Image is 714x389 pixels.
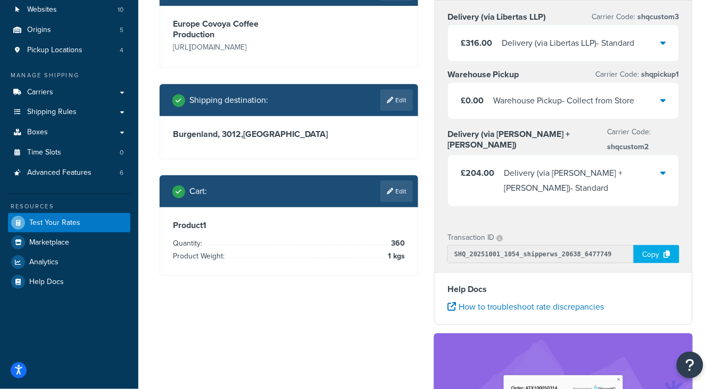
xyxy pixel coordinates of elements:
[8,143,130,163] li: Time Slots
[8,253,130,272] a: Analytics
[677,352,703,378] button: Open Resource Center
[120,26,123,35] span: 5
[640,69,679,80] span: shqpickup1
[8,102,130,122] a: Shipping Rules
[8,20,130,40] li: Origins
[173,250,227,262] span: Product Weight:
[634,245,679,263] div: Copy
[461,167,494,179] span: £204.00
[120,46,123,55] span: 4
[8,163,130,183] a: Advanced Features6
[608,141,649,152] span: shqcustom2
[8,233,130,252] a: Marketplace
[8,213,130,232] a: Test Your Rates
[8,83,130,102] a: Carriers
[494,93,635,108] div: Warehouse Pickup - Collect from Store
[189,95,268,105] h2: Shipping destination :
[502,36,635,51] div: Delivery (via Libertas LLP) - Standard
[27,128,48,137] span: Boxes
[173,19,286,40] h3: Europe Covoya Coffee Production
[447,12,546,22] h3: Delivery (via Libertas LLP)
[173,129,405,140] h3: Burgenland, 3012 , [GEOGRAPHIC_DATA]
[447,283,679,296] h4: Help Docs
[173,40,286,55] p: [URL][DOMAIN_NAME]
[504,166,661,196] div: Delivery (via [PERSON_NAME] + [PERSON_NAME]) - Standard
[29,278,64,287] span: Help Docs
[173,220,405,231] h3: Product 1
[27,26,51,35] span: Origins
[120,148,123,157] span: 0
[29,258,59,267] span: Analytics
[29,238,69,247] span: Marketplace
[189,187,207,196] h2: Cart :
[118,5,123,14] span: 10
[173,238,205,249] span: Quantity:
[447,230,494,245] p: Transaction ID
[27,88,53,97] span: Carriers
[27,5,57,14] span: Websites
[8,143,130,163] a: Time Slots0
[8,40,130,60] a: Pickup Locations4
[636,11,679,22] span: shqcustom3
[447,129,608,150] h3: Delivery (via [PERSON_NAME] + [PERSON_NAME])
[8,40,130,60] li: Pickup Locations
[27,148,61,157] span: Time Slots
[380,181,413,202] a: Edit
[27,46,82,55] span: Pickup Locations
[447,301,604,313] a: How to troubleshoot rate discrepancies
[8,20,130,40] a: Origins5
[29,218,80,228] span: Test Your Rates
[388,237,405,250] span: 360
[380,90,413,111] a: Edit
[608,125,679,155] p: Carrier Code:
[596,67,679,82] p: Carrier Code:
[461,94,484,107] span: £0.00
[447,69,519,80] h3: Warehouse Pickup
[461,37,492,49] span: £316.00
[27,108,77,117] span: Shipping Rules
[27,168,92,177] span: Advanced Features
[385,250,405,263] span: 1 kgs
[592,10,679,25] p: Carrier Code:
[120,168,123,177] span: 6
[8,163,130,183] li: Advanced Features
[8,202,130,211] div: Resources
[8,71,130,80] div: Manage Shipping
[8,272,130,291] a: Help Docs
[8,123,130,142] a: Boxes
